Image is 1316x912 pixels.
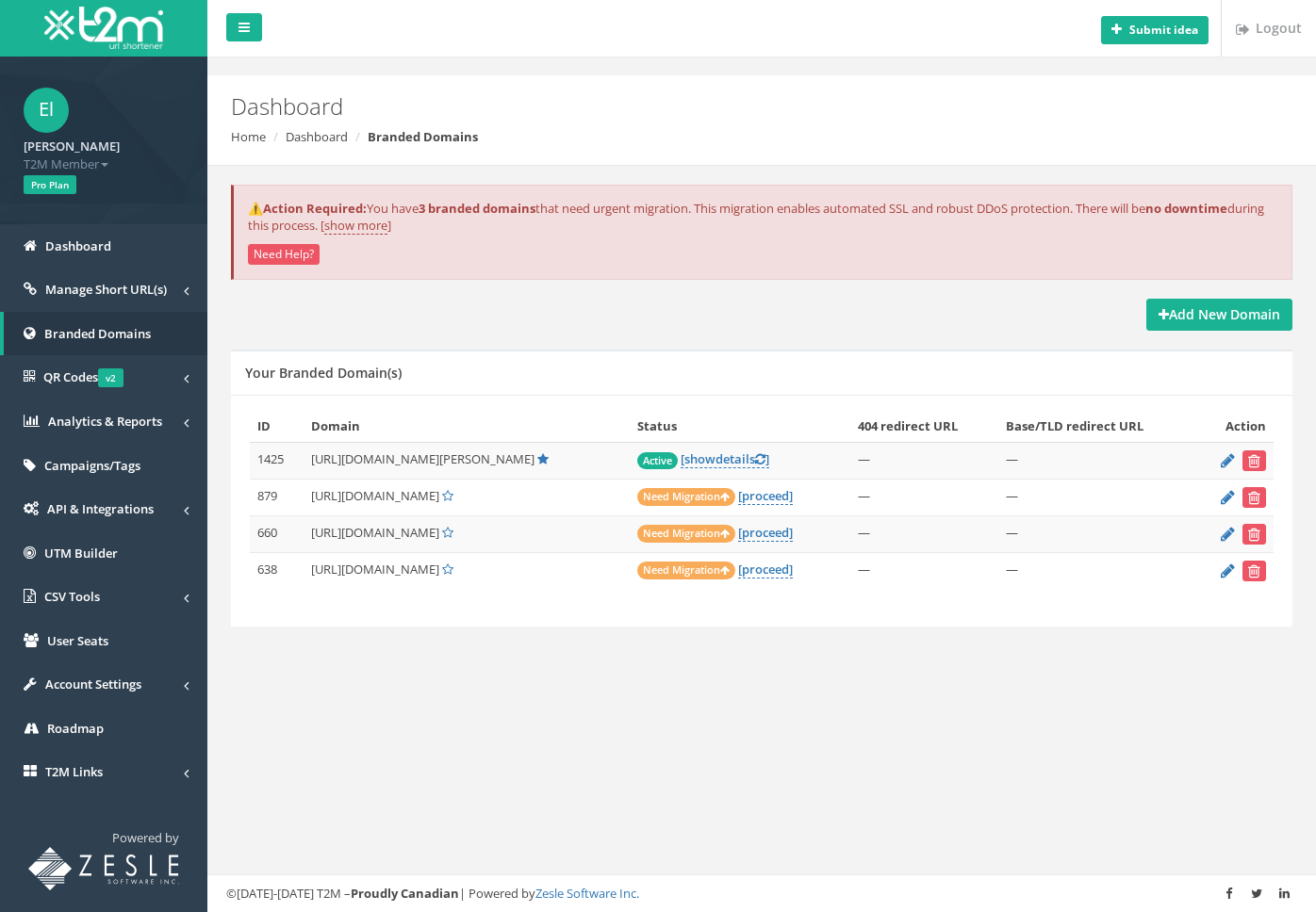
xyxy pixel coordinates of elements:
p: You have that need urgent migration. This migration enables automated SSL and robust DDoS protect... [248,200,1277,235]
span: Active [637,452,678,469]
button: Submit idea [1101,16,1209,44]
img: T2M [44,7,163,49]
a: Set Default [442,561,453,578]
span: API & Integrations [47,500,154,517]
button: Need Help? [248,244,320,265]
span: v2 [98,368,123,387]
a: Add New Domain [1146,299,1292,331]
span: El [24,88,69,133]
a: [proceed] [738,561,793,578]
td: 879 [250,480,304,516]
h5: Your Branded Domain(s) [245,366,402,380]
img: T2M URL Shortener powered by Zesle Software Inc. [28,847,179,890]
span: show [684,450,716,467]
span: Need Migration [637,562,735,579]
span: User Seats [47,632,108,649]
span: Need Migration [637,525,735,543]
td: — [998,443,1195,480]
td: 638 [250,553,304,590]
a: [PERSON_NAME] T2M Member [24,133,184,172]
a: [proceed] [738,487,793,505]
span: T2M Member [24,155,184,173]
a: Default [537,450,549,467]
td: — [998,480,1195,516]
td: — [850,443,999,480]
span: Dashboard [45,237,111,254]
a: Dashboard [286,128,348,145]
strong: no downtime [1145,200,1227,217]
td: 1425 [250,443,304,480]
span: Pro Plan [24,175,76,194]
span: Account Settings [45,676,141,692]
span: [URL][DOMAIN_NAME] [311,524,439,541]
a: [proceed] [738,524,793,542]
span: [URL][DOMAIN_NAME] [311,487,439,504]
span: UTM Builder [44,545,118,562]
span: Branded Domains [44,325,151,342]
a: Set Default [442,487,453,504]
a: Set Default [442,524,453,541]
span: Roadmap [47,720,104,737]
span: [URL][DOMAIN_NAME][PERSON_NAME] [311,450,535,467]
td: — [998,553,1195,590]
span: Campaigns/Tags [44,457,140,474]
th: Domain [304,410,630,443]
td: — [850,516,999,553]
span: Manage Short URL(s) [45,281,167,298]
td: — [850,553,999,590]
span: Need Migration [637,488,735,506]
span: QR Codes [43,368,123,385]
a: Zesle Software Inc. [535,885,639,902]
span: Powered by [112,829,179,846]
strong: 3 branded domains [419,200,535,217]
span: [URL][DOMAIN_NAME] [311,561,439,578]
a: Home [231,128,266,145]
a: show more [324,217,387,235]
div: ©[DATE]-[DATE] T2M – | Powered by [226,885,1297,903]
strong: Branded Domains [368,128,478,145]
b: Submit idea [1129,22,1198,38]
th: 404 redirect URL [850,410,999,443]
h2: Dashboard [231,94,1110,119]
th: ID [250,410,304,443]
a: [showdetails] [681,450,769,468]
strong: Add New Domain [1159,305,1280,323]
td: — [998,516,1195,553]
strong: Proudly Canadian [351,885,459,902]
span: T2M Links [45,763,103,780]
span: Analytics & Reports [48,413,162,430]
td: — [850,480,999,516]
strong: [PERSON_NAME] [24,138,120,155]
th: Status [630,410,850,443]
th: Action [1195,410,1274,443]
strong: ⚠️Action Required: [248,200,367,217]
th: Base/TLD redirect URL [998,410,1195,443]
span: CSV Tools [44,588,100,605]
td: 660 [250,516,304,553]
